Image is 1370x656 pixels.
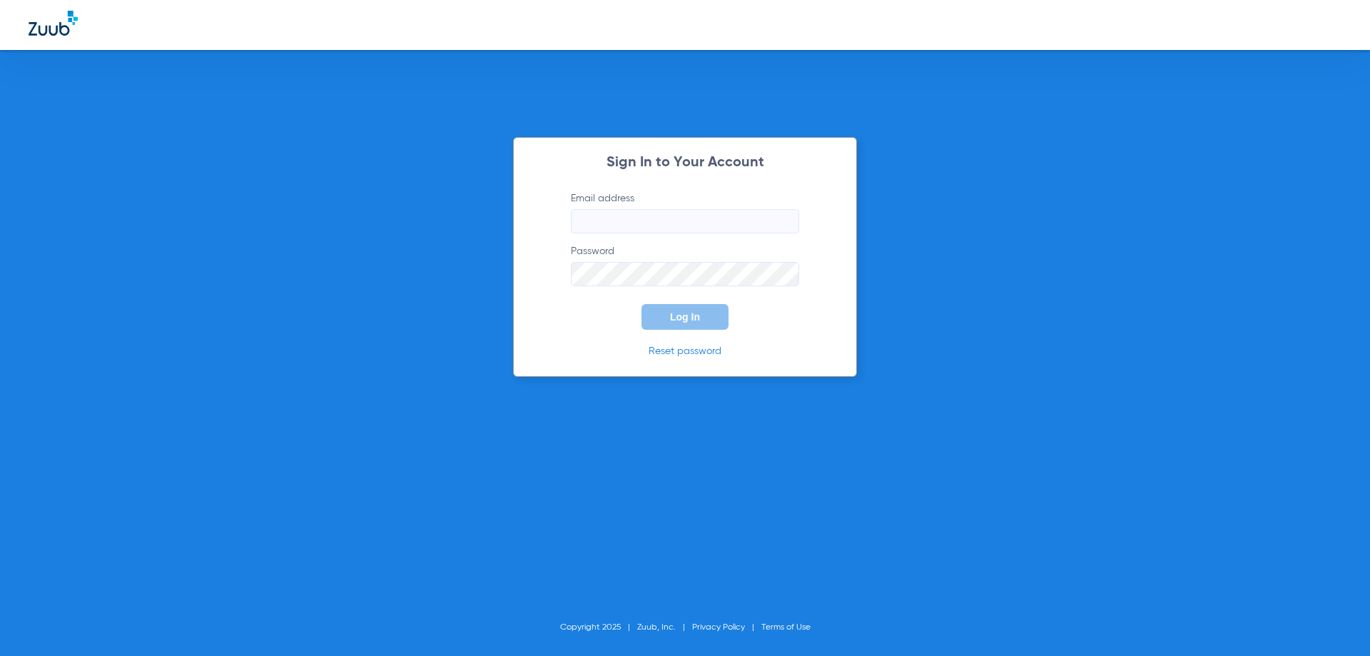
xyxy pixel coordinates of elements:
a: Privacy Policy [692,623,745,632]
span: Log In [670,311,700,323]
a: Terms of Use [761,623,811,632]
button: Log In [641,304,729,330]
a: Reset password [649,346,721,356]
li: Zuub, Inc. [637,620,692,635]
img: Zuub Logo [29,11,78,36]
label: Password [571,244,799,286]
input: Email address [571,209,799,233]
label: Email address [571,191,799,233]
h2: Sign In to Your Account [549,156,821,170]
li: Copyright 2025 [560,620,637,635]
input: Password [571,262,799,286]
